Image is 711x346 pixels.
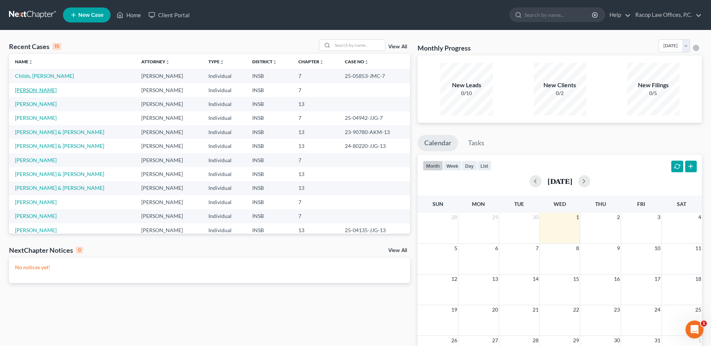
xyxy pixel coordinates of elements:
[202,209,246,223] td: Individual
[491,305,499,314] span: 20
[345,59,369,64] a: Case Nounfold_more
[135,139,202,153] td: [PERSON_NAME]
[657,213,661,222] span: 3
[15,143,104,149] a: [PERSON_NAME] & [PERSON_NAME]
[246,139,292,153] td: INSB
[654,274,661,283] span: 17
[292,69,339,83] td: 7
[440,81,493,89] div: New Leads
[339,139,410,153] td: 24-80220-JJG-13
[654,336,661,345] span: 31
[339,69,410,83] td: 25-05853-JMC-7
[9,246,83,255] div: NextChapter Notices
[202,223,246,237] td: Individual
[292,223,339,237] td: 13
[246,195,292,209] td: INSB
[165,60,170,64] i: unfold_more
[202,69,246,83] td: Individual
[572,305,580,314] span: 22
[616,244,621,253] span: 9
[613,336,621,345] span: 30
[613,305,621,314] span: 23
[135,69,202,83] td: [PERSON_NAME]
[292,209,339,223] td: 7
[135,97,202,111] td: [PERSON_NAME]
[246,83,292,97] td: INSB
[451,213,458,222] span: 28
[461,135,491,151] a: Tasks
[698,336,702,345] span: 1
[246,125,292,139] td: INSB
[15,213,57,219] a: [PERSON_NAME]
[637,201,645,207] span: Fri
[15,157,57,163] a: [PERSON_NAME]
[202,181,246,195] td: Individual
[595,201,606,207] span: Thu
[292,167,339,181] td: 13
[135,153,202,167] td: [PERSON_NAME]
[677,201,686,207] span: Sat
[388,44,407,49] a: View All
[575,213,580,222] span: 1
[246,167,292,181] td: INSB
[15,227,57,233] a: [PERSON_NAME]
[472,201,485,207] span: Mon
[616,213,621,222] span: 2
[202,125,246,139] td: Individual
[514,201,524,207] span: Tue
[135,125,202,139] td: [PERSON_NAME]
[606,8,631,22] a: Help
[202,111,246,125] td: Individual
[491,336,499,345] span: 27
[433,201,443,207] span: Sun
[246,209,292,223] td: INSB
[339,223,410,237] td: 25-04135-JJG-13
[202,139,246,153] td: Individual
[524,8,593,22] input: Search by name...
[292,181,339,195] td: 13
[454,244,458,253] span: 5
[701,321,707,327] span: 1
[695,244,702,253] span: 11
[462,161,477,171] button: day
[15,199,57,205] a: [PERSON_NAME]
[292,111,339,125] td: 7
[548,177,572,185] h2: [DATE]
[145,8,193,22] a: Client Portal
[451,274,458,283] span: 12
[534,81,586,89] div: New Clients
[246,181,292,195] td: INSB
[246,223,292,237] td: INSB
[572,336,580,345] span: 29
[654,305,661,314] span: 24
[686,321,704,339] iframe: Intercom live chat
[632,8,702,22] a: Racop Law Offices, P.C.
[202,97,246,111] td: Individual
[423,161,443,171] button: month
[28,60,33,64] i: unfold_more
[135,83,202,97] td: [PERSON_NAME]
[532,274,539,283] span: 14
[202,83,246,97] td: Individual
[339,111,410,125] td: 25-04942-JJG-7
[451,305,458,314] span: 19
[575,244,580,253] span: 8
[52,43,61,50] div: 15
[491,274,499,283] span: 13
[319,60,324,64] i: unfold_more
[141,59,170,64] a: Attorneyunfold_more
[220,60,224,64] i: unfold_more
[15,171,104,177] a: [PERSON_NAME] & [PERSON_NAME]
[252,59,277,64] a: Districtunfold_more
[695,305,702,314] span: 25
[443,161,462,171] button: week
[113,8,145,22] a: Home
[135,181,202,195] td: [PERSON_NAME]
[246,69,292,83] td: INSB
[695,274,702,283] span: 18
[9,42,61,51] div: Recent Cases
[298,59,324,64] a: Chapterunfold_more
[246,111,292,125] td: INSB
[272,60,277,64] i: unfold_more
[15,115,57,121] a: [PERSON_NAME]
